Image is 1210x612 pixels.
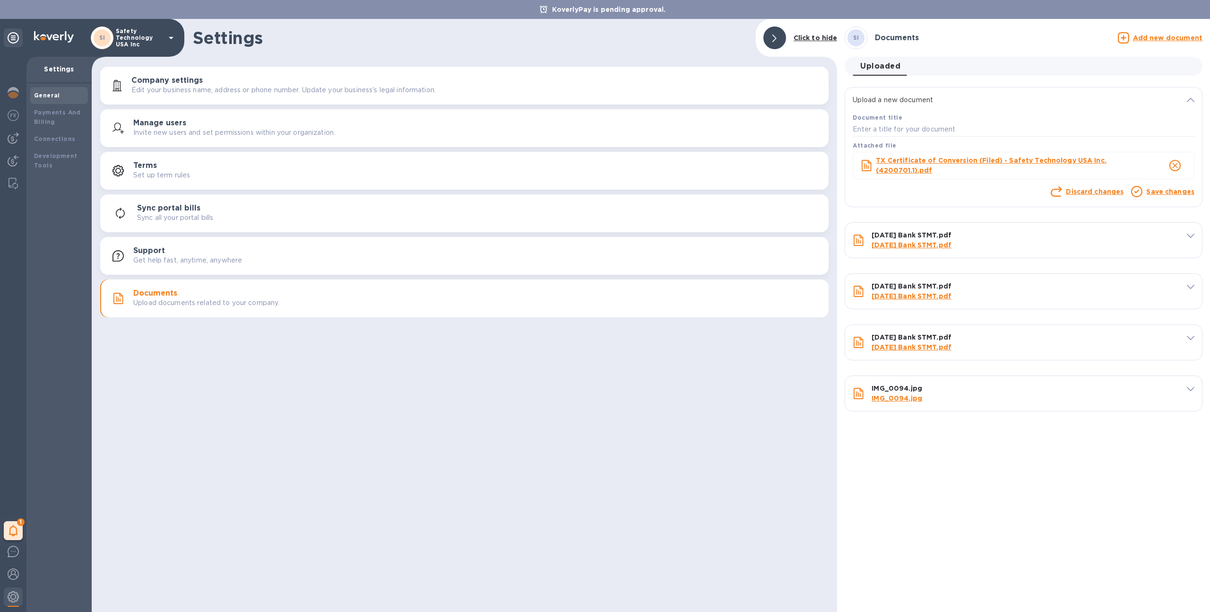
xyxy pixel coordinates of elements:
p: Set up term rules [133,170,190,180]
button: close [1164,154,1186,177]
h1: Settings [193,28,748,48]
input: Enter a title for your document [853,122,1194,137]
button: Company settingsEdit your business name, address or phone number. Update your business's legal in... [100,67,829,105]
button: DocumentsUpload documents related to your company. [100,280,829,317]
b: Connections [34,135,75,142]
p: Safety Technology USA Inc [116,28,163,48]
p: Get help fast, anytime, anywhere [133,255,242,265]
h3: Manage users [133,119,186,128]
div: Unpin categories [4,28,23,47]
h3: Terms [133,161,157,170]
button: SupportGet help fast, anytime, anywhere [100,237,829,275]
p: KoverlyPay is pending approval. [547,5,671,14]
p: Upload documents related to your company. [133,298,279,308]
img: Logo [34,31,74,43]
b: SI [853,34,859,41]
img: Foreign exchange [8,110,19,121]
b: General [34,92,60,99]
a: [DATE] Bank STMT.pdf [872,343,951,351]
h3: Company settings [131,76,203,85]
b: Development Tools [34,152,77,169]
h3: Documents [875,34,919,43]
p: Upload a new document [853,95,1009,105]
p: Edit your business name, address or phone number. Update your business's legal information. [131,85,436,95]
b: Click to hide [794,34,838,42]
a: Save changes [1146,188,1194,195]
a: [DATE] Bank STMT.pdf [872,292,951,300]
h3: Documents [133,289,177,298]
b: Attached file [853,142,896,149]
b: SI [99,34,105,41]
p: Invite new users and set permissions within your organization. [133,128,335,138]
p: Sync all your portal bills [137,213,213,223]
b: [DATE] Bank STMT.pdf [872,231,951,239]
span: 1 [17,518,25,526]
b: Document title [853,114,902,121]
b: Payments And Billing [34,109,81,125]
u: Add new document [1133,34,1202,42]
h3: Support [133,246,165,255]
h3: Sync portal bills [137,204,200,213]
a: IMG_0094.jpg [872,394,922,402]
a: Discard changes [1066,188,1124,195]
button: Manage usersInvite new users and set permissions within your organization. [100,109,829,147]
a: [DATE] Bank STMT.pdf [872,241,951,249]
b: [DATE] Bank STMT.pdf [872,282,951,290]
b: TX Certificate of Conversion (Filed) - Safety Technology USA Inc.(4200701.1).pdf [876,157,1106,174]
b: IMG_0094.jpg [872,385,922,392]
b: [DATE] Bank STMT.pdf [872,333,951,341]
button: TermsSet up term rules [100,152,829,190]
span: Uploaded [860,60,900,73]
button: Sync portal billsSync all your portal bills [100,194,829,232]
p: Settings [34,64,84,74]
